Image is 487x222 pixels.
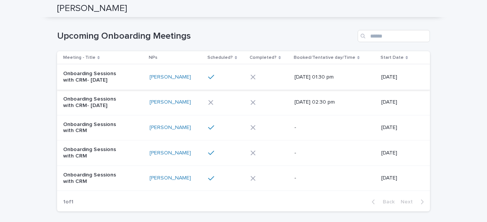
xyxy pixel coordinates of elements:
p: Onboarding Sessions with CRM- [DATE] [63,96,127,109]
p: Onboarding Sessions with CRM- [DATE] [63,71,127,83]
tr: Onboarding Sessions with CRM[PERSON_NAME] -[DATE] [57,165,430,191]
p: Start Date [380,54,404,62]
input: Search [358,30,430,42]
h1: Upcoming Onboarding Meetings [57,31,355,42]
p: [DATE] 01:30 pm [294,74,358,80]
p: [DATE] 02:30 pm [294,99,358,105]
p: [DATE] [381,150,418,156]
p: - [294,150,358,156]
p: Onboarding Sessions with CRM [63,146,127,159]
a: [PERSON_NAME] [150,175,191,181]
a: [PERSON_NAME] [150,124,191,131]
p: [DATE] [381,124,418,131]
tr: Onboarding Sessions with CRM- [DATE][PERSON_NAME] [DATE] 02:30 pm[DATE] [57,90,430,115]
button: Back [366,198,398,205]
p: - [294,175,358,181]
p: Completed? [250,54,277,62]
p: Onboarding Sessions with CRM [63,121,127,134]
p: Booked/Tentative day/Time [294,54,355,62]
p: [DATE] [381,175,418,181]
a: [PERSON_NAME] [150,150,191,156]
p: Onboarding Sessions with CRM [63,172,127,185]
p: - [294,124,358,131]
p: Meeting - Title [63,54,95,62]
span: Back [378,199,395,205]
tr: Onboarding Sessions with CRM[PERSON_NAME] -[DATE] [57,115,430,140]
span: Next [401,199,417,205]
tr: Onboarding Sessions with CRM[PERSON_NAME] -[DATE] [57,140,430,166]
p: [DATE] [381,99,418,105]
a: [PERSON_NAME] [150,99,191,105]
button: Next [398,198,430,205]
a: [PERSON_NAME] [150,74,191,80]
p: 1 of 1 [57,193,80,211]
h2: [PERSON_NAME] [57,3,127,14]
p: Scheduled? [207,54,233,62]
tr: Onboarding Sessions with CRM- [DATE][PERSON_NAME] [DATE] 01:30 pm[DATE] [57,65,430,90]
p: [DATE] [381,74,418,80]
p: NPs [149,54,158,62]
